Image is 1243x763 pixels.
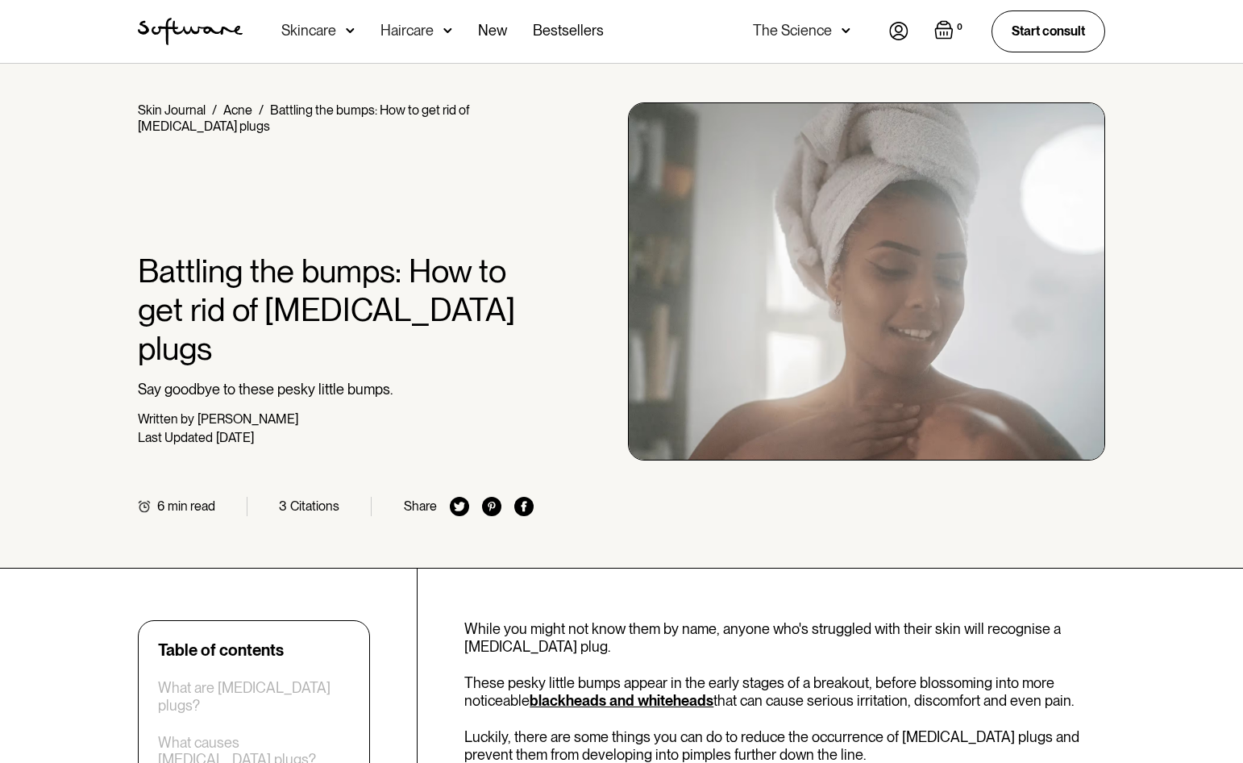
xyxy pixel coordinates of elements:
a: blackheads and whiteheads [530,692,713,709]
a: Open empty cart [934,20,966,43]
img: Software Logo [138,18,243,45]
div: Share [404,498,437,514]
h1: Battling the bumps: How to get rid of [MEDICAL_DATA] plugs [138,252,534,368]
a: What are [MEDICAL_DATA] plugs? [158,679,350,714]
div: [DATE] [216,430,254,445]
img: twitter icon [450,497,469,516]
div: Battling the bumps: How to get rid of [MEDICAL_DATA] plugs [138,102,469,134]
div: [PERSON_NAME] [197,411,298,427]
div: / [212,102,217,118]
div: 6 [157,498,164,514]
div: Written by [138,411,194,427]
a: home [138,18,243,45]
div: Skincare [281,23,336,39]
div: Citations [290,498,339,514]
div: 3 [279,498,287,514]
img: facebook icon [514,497,534,516]
img: arrow down [443,23,452,39]
div: Haircare [380,23,434,39]
img: pinterest icon [482,497,501,516]
img: arrow down [842,23,850,39]
img: arrow down [346,23,355,39]
p: Luckily, there are some things you can do to reduce the occurrence of [MEDICAL_DATA] plugs and pr... [464,728,1105,763]
p: While you might not know them by name, anyone who's struggled with their skin will recognise a [M... [464,620,1105,655]
div: Table of contents [158,640,284,660]
a: Start consult [991,10,1105,52]
div: Last Updated [138,430,213,445]
p: Say goodbye to these pesky little bumps. [138,381,534,398]
div: min read [168,498,215,514]
div: 0 [954,20,966,35]
p: These pesky little bumps appear in the early stages of a breakout, before blossoming into more no... [464,674,1105,709]
div: The Science [753,23,832,39]
a: Acne [223,102,252,118]
div: / [259,102,264,118]
a: Skin Journal [138,102,206,118]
